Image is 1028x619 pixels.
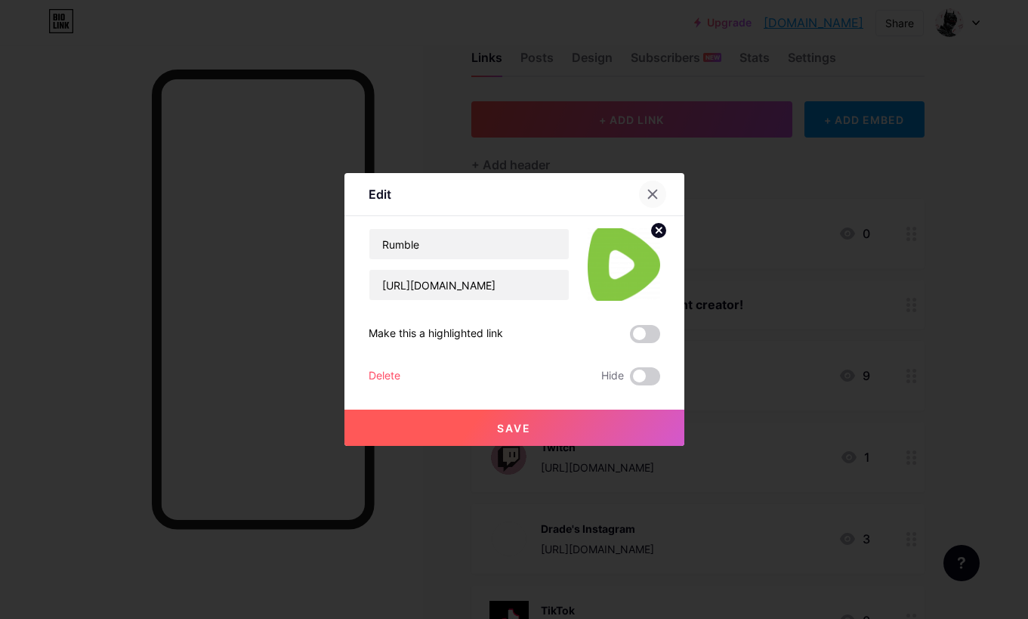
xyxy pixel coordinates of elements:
span: Hide [601,367,624,385]
div: Make this a highlighted link [369,325,503,343]
img: link_thumbnail [588,228,660,301]
button: Save [344,410,684,446]
div: Edit [369,185,391,203]
span: Save [497,422,531,435]
input: Title [369,229,569,259]
input: URL [369,270,569,300]
div: Delete [369,367,400,385]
